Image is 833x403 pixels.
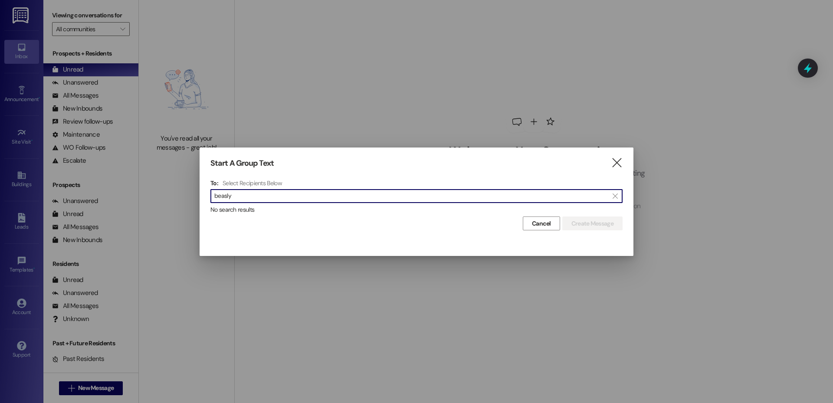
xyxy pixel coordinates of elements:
button: Cancel [523,216,560,230]
i:  [613,193,617,200]
button: Create Message [562,216,623,230]
h3: To: [210,179,218,187]
input: Search for any contact or apartment [214,190,608,202]
h4: Select Recipients Below [223,179,282,187]
button: Clear text [608,190,622,203]
span: Create Message [571,219,613,228]
div: No search results [210,205,623,214]
span: Cancel [532,219,551,228]
h3: Start A Group Text [210,158,274,168]
i:  [611,158,623,167]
